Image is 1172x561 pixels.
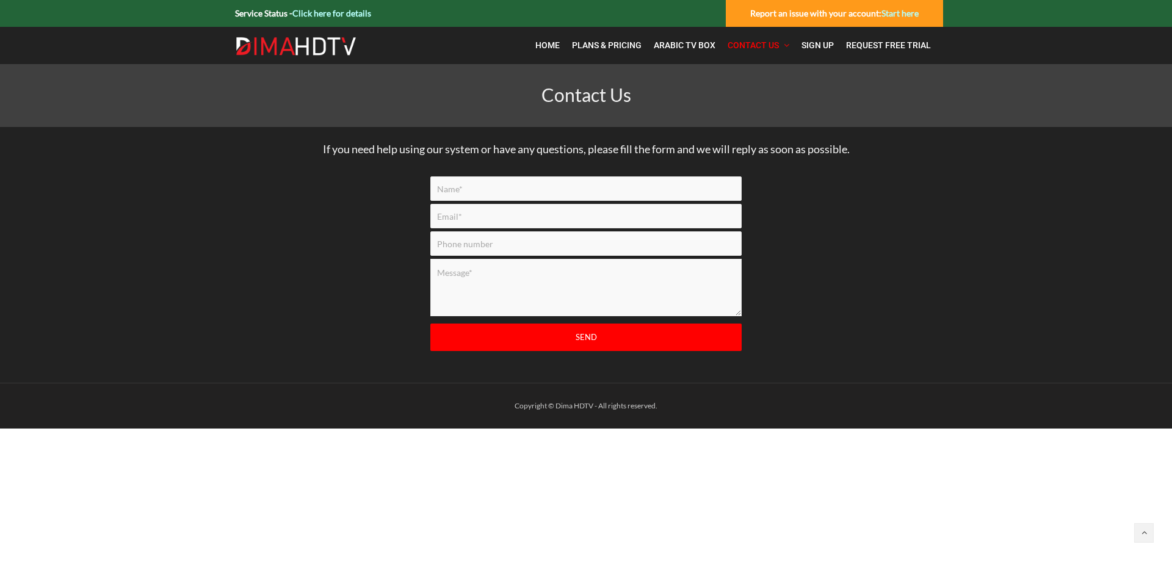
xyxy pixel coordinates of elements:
[801,40,834,50] span: Sign Up
[430,231,742,256] input: Phone number
[728,40,779,50] span: Contact Us
[648,33,722,58] a: Arabic TV Box
[795,33,840,58] a: Sign Up
[840,33,937,58] a: Request Free Trial
[430,324,742,351] input: Send
[541,84,631,106] span: Contact Us
[750,8,919,18] strong: Report an issue with your account:
[572,40,642,50] span: Plans & Pricing
[323,142,850,156] span: If you need help using our system or have any questions, please fill the form and we will reply a...
[430,176,742,201] input: Name*
[292,8,371,18] a: Click here for details
[235,37,357,56] img: Dima HDTV
[421,176,751,373] form: Contact form
[881,8,919,18] a: Start here
[535,40,560,50] span: Home
[430,204,742,228] input: Email*
[229,399,943,413] div: Copyright © Dima HDTV - All rights reserved.
[1134,523,1154,543] a: Back to top
[235,8,371,18] strong: Service Status -
[722,33,795,58] a: Contact Us
[566,33,648,58] a: Plans & Pricing
[654,40,715,50] span: Arabic TV Box
[846,40,931,50] span: Request Free Trial
[529,33,566,58] a: Home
